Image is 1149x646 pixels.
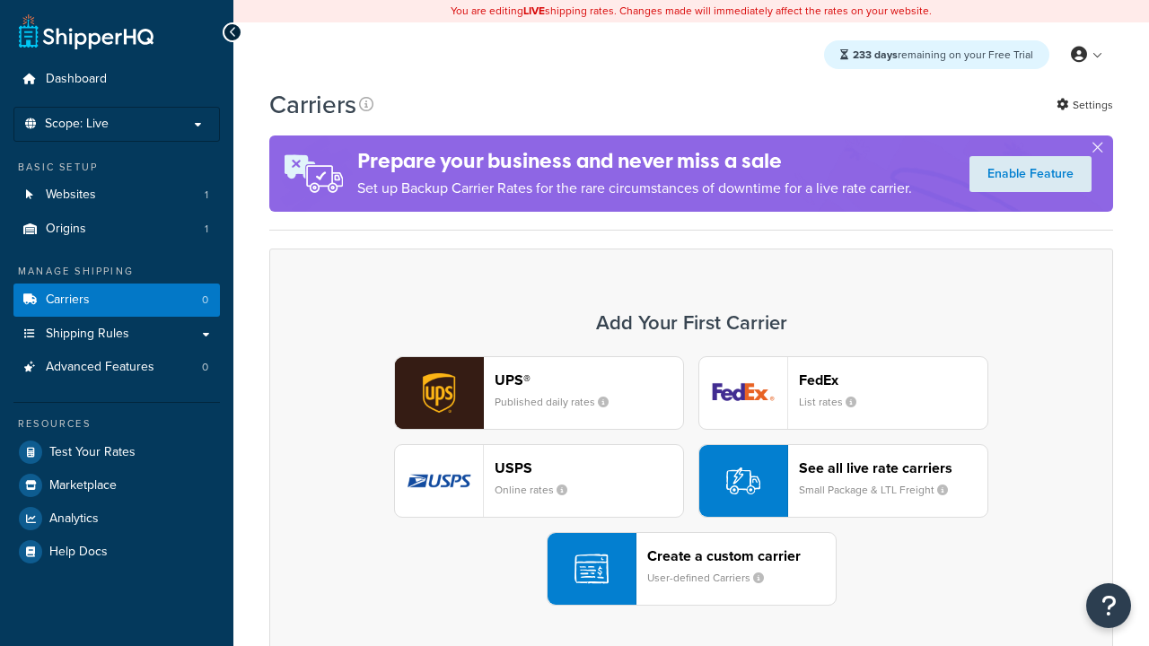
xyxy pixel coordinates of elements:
a: Test Your Rates [13,436,220,468]
img: icon-carrier-custom-c93b8a24.svg [574,552,609,586]
img: fedEx logo [699,357,787,429]
span: Shipping Rules [46,327,129,342]
span: 0 [202,360,208,375]
header: See all live rate carriers [799,459,987,476]
img: icon-carrier-liverate-becf4550.svg [726,464,760,498]
span: Dashboard [46,72,107,87]
span: 0 [202,292,208,308]
a: Websites 1 [13,179,220,212]
span: 1 [205,222,208,237]
header: Create a custom carrier [647,547,836,564]
div: remaining on your Free Trial [824,40,1049,69]
a: Analytics [13,502,220,535]
button: ups logoUPS®Published daily rates [394,356,684,430]
p: Set up Backup Carrier Rates for the rare circumstances of downtime for a live rate carrier. [357,176,912,201]
a: ShipperHQ Home [19,13,153,49]
img: ad-rules-rateshop-fe6ec290ccb7230408bd80ed9643f0289d75e0ffd9eb532fc0e269fcd187b520.png [269,135,357,212]
a: Advanced Features 0 [13,351,220,384]
span: Origins [46,222,86,237]
li: Origins [13,213,220,246]
div: Basic Setup [13,160,220,175]
span: Websites [46,188,96,203]
button: Create a custom carrierUser-defined Carriers [547,532,837,606]
span: Scope: Live [45,117,109,132]
strong: 233 days [853,47,898,63]
a: Marketplace [13,469,220,502]
img: usps logo [395,445,483,517]
span: Marketplace [49,478,117,493]
h1: Carriers [269,87,356,122]
small: Small Package & LTL Freight [799,482,962,498]
a: Origins 1 [13,213,220,246]
span: Help Docs [49,545,108,560]
span: Advanced Features [46,360,154,375]
button: fedEx logoFedExList rates [698,356,988,430]
a: Enable Feature [969,156,1092,192]
a: Help Docs [13,536,220,568]
header: FedEx [799,371,987,388]
button: usps logoUSPSOnline rates [394,444,684,518]
a: Carriers 0 [13,284,220,317]
li: Carriers [13,284,220,317]
small: Published daily rates [495,394,623,410]
li: Advanced Features [13,351,220,384]
span: Test Your Rates [49,445,136,460]
small: User-defined Carriers [647,570,778,586]
a: Settings [1057,92,1113,118]
h4: Prepare your business and never miss a sale [357,146,912,176]
a: Dashboard [13,63,220,96]
small: List rates [799,394,871,410]
span: Carriers [46,292,90,308]
h3: Add Your First Carrier [288,312,1094,334]
img: ups logo [395,357,483,429]
span: 1 [205,188,208,203]
a: Shipping Rules [13,318,220,351]
span: Analytics [49,511,99,527]
button: See all live rate carriersSmall Package & LTL Freight [698,444,988,518]
header: USPS [495,459,683,476]
b: LIVE [523,3,545,19]
div: Resources [13,416,220,432]
small: Online rates [495,482,582,498]
li: Websites [13,179,220,212]
header: UPS® [495,371,683,388]
button: Open Resource Center [1086,583,1131,628]
div: Manage Shipping [13,264,220,279]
